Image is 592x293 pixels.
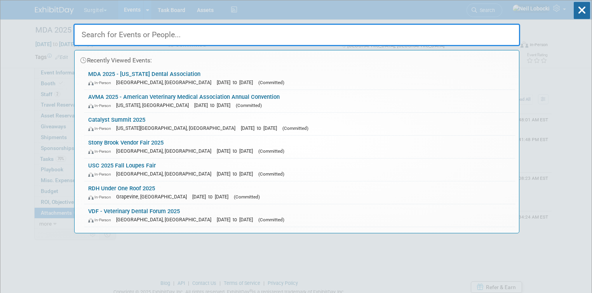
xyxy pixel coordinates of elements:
[258,148,284,154] span: (Committed)
[84,113,515,135] a: Catalyst Summit 2025 In-Person [US_STATE][GEOGRAPHIC_DATA], [GEOGRAPHIC_DATA] [DATE] to [DATE] (C...
[84,136,515,158] a: Stony Brook Vendor Fair 2025 In-Person [GEOGRAPHIC_DATA], [GEOGRAPHIC_DATA] [DATE] to [DATE] (Com...
[217,171,257,177] span: [DATE] to [DATE]
[258,171,284,177] span: (Committed)
[217,79,257,85] span: [DATE] to [DATE]
[116,79,215,85] span: [GEOGRAPHIC_DATA], [GEOGRAPHIC_DATA]
[194,102,234,108] span: [DATE] to [DATE]
[84,67,515,90] a: MDA 2025 - [US_STATE] Dental Association In-Person [GEOGRAPHIC_DATA], [GEOGRAPHIC_DATA] [DATE] to...
[88,195,115,200] span: In-Person
[116,102,193,108] span: [US_STATE], [GEOGRAPHIC_DATA]
[217,148,257,154] span: [DATE] to [DATE]
[116,194,191,200] span: Grapevine, [GEOGRAPHIC_DATA]
[217,217,257,222] span: [DATE] to [DATE]
[282,126,308,131] span: (Committed)
[88,80,115,85] span: In-Person
[88,126,115,131] span: In-Person
[84,204,515,227] a: VDF - Veterinary Dental Forum 2025 In-Person [GEOGRAPHIC_DATA], [GEOGRAPHIC_DATA] [DATE] to [DATE...
[116,148,215,154] span: [GEOGRAPHIC_DATA], [GEOGRAPHIC_DATA]
[236,103,262,108] span: (Committed)
[258,217,284,222] span: (Committed)
[116,217,215,222] span: [GEOGRAPHIC_DATA], [GEOGRAPHIC_DATA]
[73,24,520,46] input: Search for Events or People...
[88,172,115,177] span: In-Person
[241,125,281,131] span: [DATE] to [DATE]
[116,125,239,131] span: [US_STATE][GEOGRAPHIC_DATA], [GEOGRAPHIC_DATA]
[84,90,515,112] a: AVMA 2025 - American Veterinary Medical Association Annual Convention In-Person [US_STATE], [GEOG...
[84,181,515,204] a: RDH Under One Roof 2025 In-Person Grapevine, [GEOGRAPHIC_DATA] [DATE] to [DATE] (Committed)
[192,194,232,200] span: [DATE] to [DATE]
[78,50,515,67] div: Recently Viewed Events:
[84,159,515,181] a: USC 2025 Fall Loupes Fair In-Person [GEOGRAPHIC_DATA], [GEOGRAPHIC_DATA] [DATE] to [DATE] (Commit...
[88,149,115,154] span: In-Person
[88,103,115,108] span: In-Person
[234,194,260,200] span: (Committed)
[258,80,284,85] span: (Committed)
[116,171,215,177] span: [GEOGRAPHIC_DATA], [GEOGRAPHIC_DATA]
[88,217,115,222] span: In-Person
